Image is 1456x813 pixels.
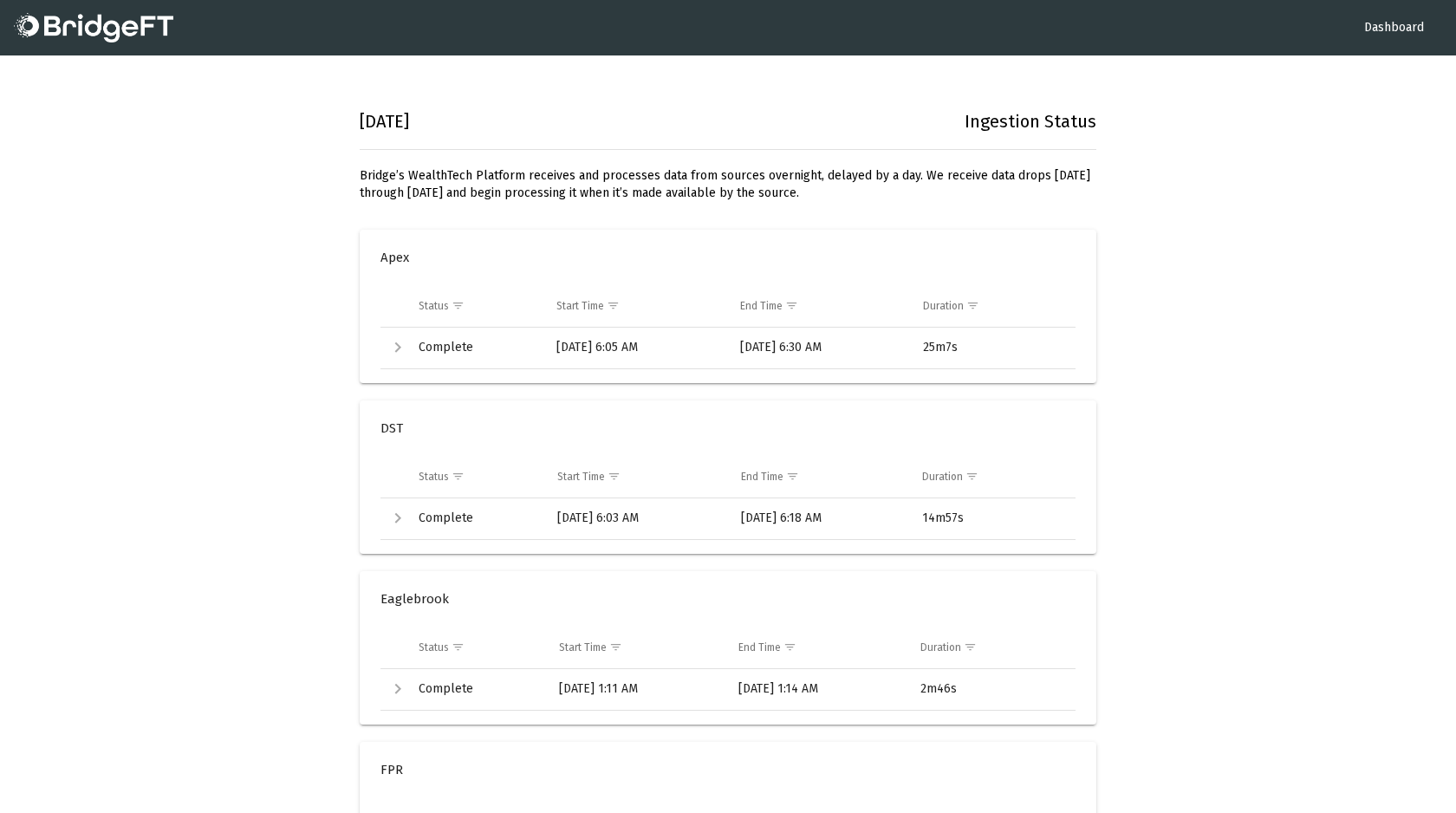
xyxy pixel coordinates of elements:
h2: [DATE] [360,107,409,135]
td: Column End Time [729,456,911,498]
td: Column End Time [726,627,908,668]
td: Expand [380,669,406,711]
div: Apex [360,285,1096,383]
span: Show filter options for column 'End Time' [783,641,796,654]
div: End Time [741,470,783,484]
span: Complete [419,511,473,525]
span: Show filter options for column 'Duration' [965,470,978,483]
mat-panel-title: FPR [380,761,1055,778]
img: BridgeFT_Logo_white_ART%20(1).png [14,13,173,43]
td: 25m7s [911,328,1076,369]
td: Column Status [406,285,544,327]
td: Column Duration [908,627,1076,668]
div: Eaglebrook [360,627,1096,725]
div: End Time [740,299,783,313]
td: 2m46s [908,669,1076,711]
td: Column Status [406,456,545,498]
span: Show filter options for column 'Status' [452,641,465,654]
div: Data grid [380,285,1076,369]
mat-expansion-panel-header: FPR [360,742,1096,797]
td: Column Start Time [545,456,729,498]
td: Expand [380,328,406,369]
span: Show filter options for column 'Duration' [964,641,977,654]
div: [DATE] 6:03 AM [557,510,717,527]
span: Show filter options for column 'Duration' [966,299,979,312]
mat-panel-title: Eaglebrook [380,590,1055,608]
td: Expand [380,498,406,540]
div: Status [419,641,449,654]
div: [DATE] 6:30 AM [740,339,900,356]
span: Show filter options for column 'Start Time' [608,470,621,483]
span: Complete [419,681,473,696]
div: Duration [923,299,964,313]
mat-expansion-panel-header: DST [360,400,1096,456]
div: Start Time [556,299,604,313]
span: Show filter options for column 'Status' [452,470,465,483]
mat-expansion-panel-header: Eaglebrook [360,571,1096,627]
div: [DATE] 6:05 AM [556,339,715,356]
div: [DATE] 6:18 AM [741,510,899,527]
span: Show filter options for column 'Status' [452,299,465,312]
span: Show filter options for column 'End Time' [785,299,798,312]
div: Duration [920,641,961,654]
td: Column End Time [728,285,912,327]
td: Column Start Time [544,285,727,327]
div: Duration [922,470,963,484]
div: Start Time [557,470,605,484]
p: Bridge’s WealthTech Platform receives and processes data from sources overnight, delayed by a day... [360,167,1096,202]
span: Dashboard [1364,20,1424,35]
div: Data grid [380,456,1076,540]
div: [DATE] 1:14 AM [738,680,896,698]
a: Dashboard [1350,10,1438,45]
div: Status [419,470,449,484]
mat-panel-title: DST [380,420,1055,437]
td: 14m57s [910,498,1076,540]
div: [DATE] 1:11 AM [559,680,714,698]
span: Show filter options for column 'End Time' [786,470,799,483]
td: Column Duration [911,285,1076,327]
span: Complete [419,340,473,354]
span: Show filter options for column 'Start Time' [607,299,620,312]
td: Column Status [406,627,547,668]
div: Status [419,299,449,313]
span: Show filter options for column 'Start Time' [609,641,622,654]
div: Data grid [380,627,1076,711]
mat-panel-title: Apex [380,249,1055,266]
div: Start Time [559,641,607,654]
div: End Time [738,641,781,654]
mat-expansion-panel-header: Apex [360,230,1096,285]
div: DST [360,456,1096,554]
h2: Ingestion Status [965,107,1096,135]
td: Column Duration [910,456,1076,498]
td: Column Start Time [547,627,726,668]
